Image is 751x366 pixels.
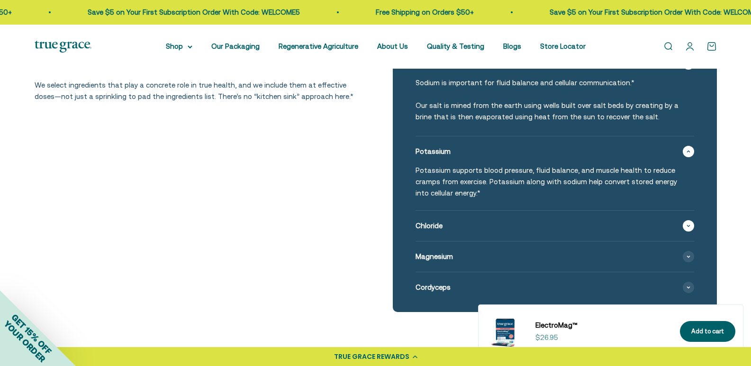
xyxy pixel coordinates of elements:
sale-price: $26.95 [535,332,558,343]
p: We select ingredients that play a concrete role in true health, and we include them at effective ... [35,80,359,102]
summary: Shop [166,41,192,52]
a: Our Packaging [211,42,260,50]
span: Magnesium [416,251,453,262]
p: Sodium is important for fluid balance and cellular communication.* [416,77,683,89]
button: Add to cart [680,321,735,342]
summary: Potassium [416,136,694,167]
a: Regenerative Agriculture [279,42,358,50]
span: GET 15% OFF [9,312,54,356]
a: Free Shipping on Orders $50+ [370,8,468,16]
p: Potassium supports blood pressure, fluid balance, and muscle health to reduce cramps from exercis... [416,165,683,199]
div: Add to cart [691,327,724,337]
summary: Cordyceps [416,272,694,303]
a: Store Locator [540,42,586,50]
summary: Chloride [416,211,694,241]
a: ElectroMag™ [535,320,669,331]
a: Quality & Testing [427,42,484,50]
img: ElectroMag™ [486,312,524,350]
span: Chloride [416,220,443,232]
p: Save $5 on Your First Subscription Order With Code: WELCOME5 [81,7,294,18]
span: Potassium [416,146,451,157]
div: TRUE GRACE REWARDS [334,352,409,362]
span: YOUR ORDER [2,319,47,364]
p: Our salt is mined from the earth using wells built over salt beds by creating by a brine that is ... [416,100,683,123]
a: Blogs [503,42,521,50]
span: Cordyceps [416,282,451,293]
summary: Magnesium [416,241,694,272]
a: About Us [377,42,408,50]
